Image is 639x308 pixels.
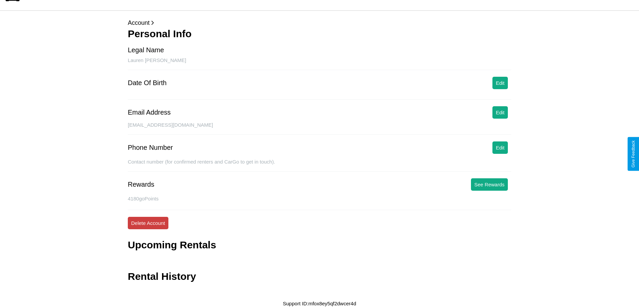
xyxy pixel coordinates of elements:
h3: Rental History [128,271,196,282]
div: Lauren [PERSON_NAME] [128,57,511,70]
div: Date Of Birth [128,79,167,87]
p: Account [128,17,511,28]
button: Delete Account [128,217,168,229]
h3: Personal Info [128,28,511,40]
button: See Rewards [471,178,508,191]
div: Give Feedback [631,140,636,168]
div: Phone Number [128,144,173,151]
div: Contact number (for confirmed renters and CarGo to get in touch). [128,159,511,172]
p: Support ID: mfox8ey5qf2dwcer4d [283,299,356,308]
div: [EMAIL_ADDRESS][DOMAIN_NAME] [128,122,511,135]
button: Edit [492,141,508,154]
div: Legal Name [128,46,164,54]
h3: Upcoming Rentals [128,239,216,251]
div: Rewards [128,181,154,188]
button: Edit [492,106,508,119]
div: Email Address [128,109,171,116]
p: 4180 goPoints [128,194,511,203]
button: Edit [492,77,508,89]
